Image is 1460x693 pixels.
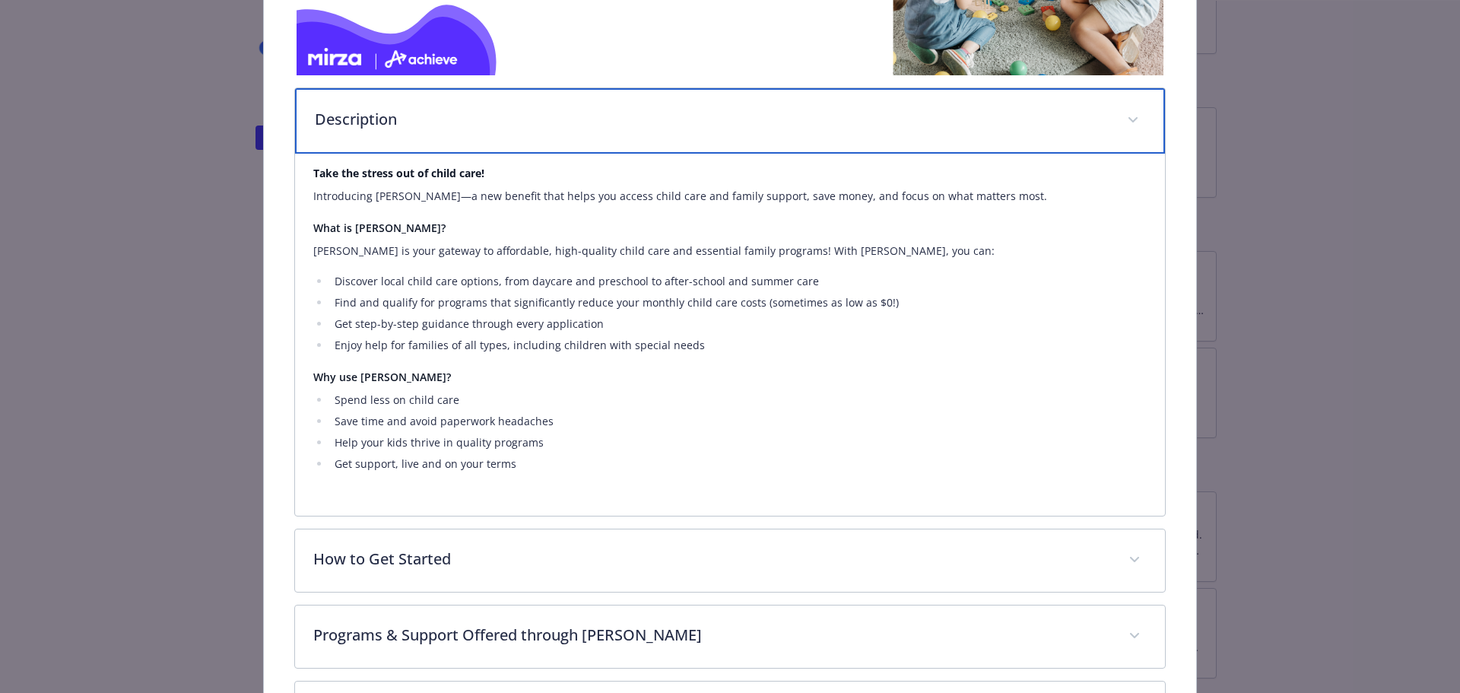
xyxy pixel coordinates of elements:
li: Get support, live and on your terms [330,455,1147,473]
li: Find and qualify for programs that significantly reduce your monthly child care costs (sometimes ... [330,294,1147,312]
p: How to Get Started [313,548,1111,571]
p: Introducing [PERSON_NAME]—a new benefit that helps you access child care and family support, save... [313,187,1147,205]
li: Help your kids thrive in quality programs [330,434,1147,452]
div: How to Get Started [295,529,1166,592]
p: Programs & Support Offered through [PERSON_NAME] [313,624,1111,647]
li: Get step-by-step guidance through every application [330,315,1147,333]
div: Description [295,88,1166,154]
div: Description [295,154,1166,516]
h4: Why use [PERSON_NAME]? [313,370,1147,385]
strong: Take the stress out of child care! [313,166,484,180]
p: Description [315,108,1109,131]
p: [PERSON_NAME] is your gateway to affordable, high-quality child care and essential family program... [313,242,1147,260]
li: Save time and avoid paperwork headaches [330,412,1147,431]
li: Spend less on child care [330,391,1147,409]
li: Discover local child care options, from daycare and preschool to after-school and summer care [330,272,1147,291]
h4: What is [PERSON_NAME]? [313,221,1147,236]
li: Enjoy help for families of all types, including children with special needs [330,336,1147,354]
div: Programs & Support Offered through [PERSON_NAME] [295,606,1166,668]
